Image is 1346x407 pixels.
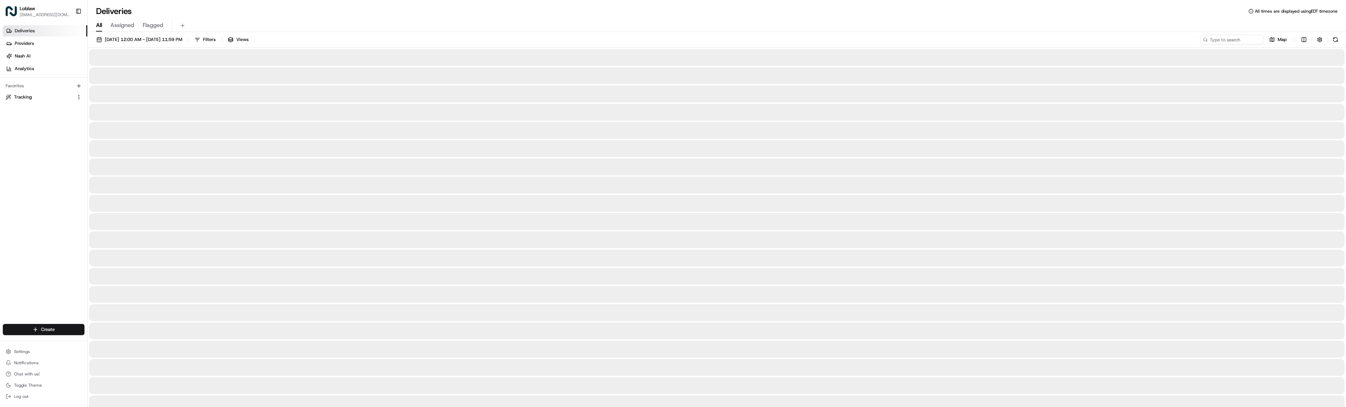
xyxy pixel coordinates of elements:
div: Favorites [3,80,84,91]
span: Create [41,326,55,333]
img: Loblaw [6,6,17,17]
a: Analytics [3,63,87,74]
span: Map [1278,36,1287,43]
button: Views [225,35,252,45]
span: Filters [203,36,216,43]
span: Providers [15,40,34,47]
span: All [96,21,102,29]
button: Toggle Theme [3,380,84,390]
button: Chat with us! [3,369,84,379]
span: All times are displayed using EDT timezone [1255,8,1338,14]
span: Chat with us! [14,371,40,377]
button: Loblaw [20,5,35,12]
button: Filters [191,35,219,45]
span: Analytics [15,66,34,72]
span: Toggle Theme [14,382,42,388]
a: Providers [3,38,87,49]
span: Flagged [143,21,163,29]
span: Deliveries [15,28,35,34]
span: Tracking [14,94,32,100]
a: Tracking [6,94,73,100]
button: [DATE] 12:00 AM - [DATE] 11:59 PM [93,35,185,45]
button: Settings [3,347,84,357]
span: Assigned [110,21,134,29]
span: Views [236,36,249,43]
button: Refresh [1331,35,1340,45]
button: Map [1266,35,1290,45]
button: Log out [3,392,84,401]
button: LoblawLoblaw[EMAIL_ADDRESS][DOMAIN_NAME] [3,3,73,20]
button: Tracking [3,91,84,103]
span: Settings [14,349,30,354]
button: Create [3,324,84,335]
a: Nash AI [3,50,87,62]
input: Type to search [1200,35,1263,45]
span: Nash AI [15,53,30,59]
a: Deliveries [3,25,87,36]
span: Log out [14,394,28,399]
span: Notifications [14,360,39,366]
span: [DATE] 12:00 AM - [DATE] 11:59 PM [105,36,182,43]
h1: Deliveries [96,6,132,17]
button: Notifications [3,358,84,368]
button: [EMAIL_ADDRESS][DOMAIN_NAME] [20,12,70,18]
